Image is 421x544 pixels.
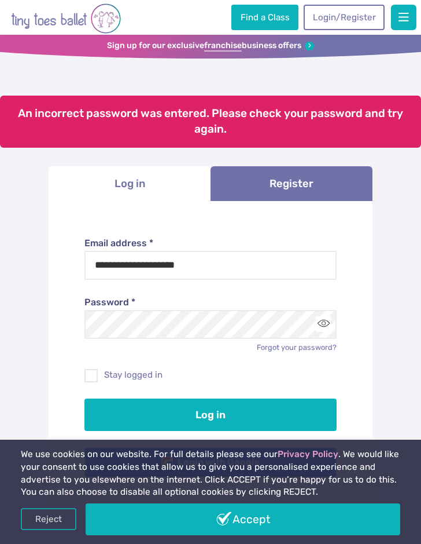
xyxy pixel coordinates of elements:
label: Stay logged in [84,369,337,381]
a: Accept [86,503,400,535]
a: Register [211,166,372,202]
a: Privacy Policy [278,449,338,459]
strong: franchise [204,41,242,52]
a: Forgot your password? [257,343,337,352]
label: Password * [84,296,337,309]
a: Login/Register [304,5,385,30]
label: Email address * [84,237,337,250]
button: Toggle password visibility [316,316,331,332]
a: Sign up for our exclusivefranchisebusiness offers [107,41,314,52]
p: We use cookies on our website. For full details please see our . We would like your consent to us... [21,448,400,498]
a: Reject [21,508,76,530]
button: Log in [84,399,337,431]
img: tiny toes ballet [11,2,121,35]
div: Log in [49,201,372,513]
a: Find a Class [231,5,298,30]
